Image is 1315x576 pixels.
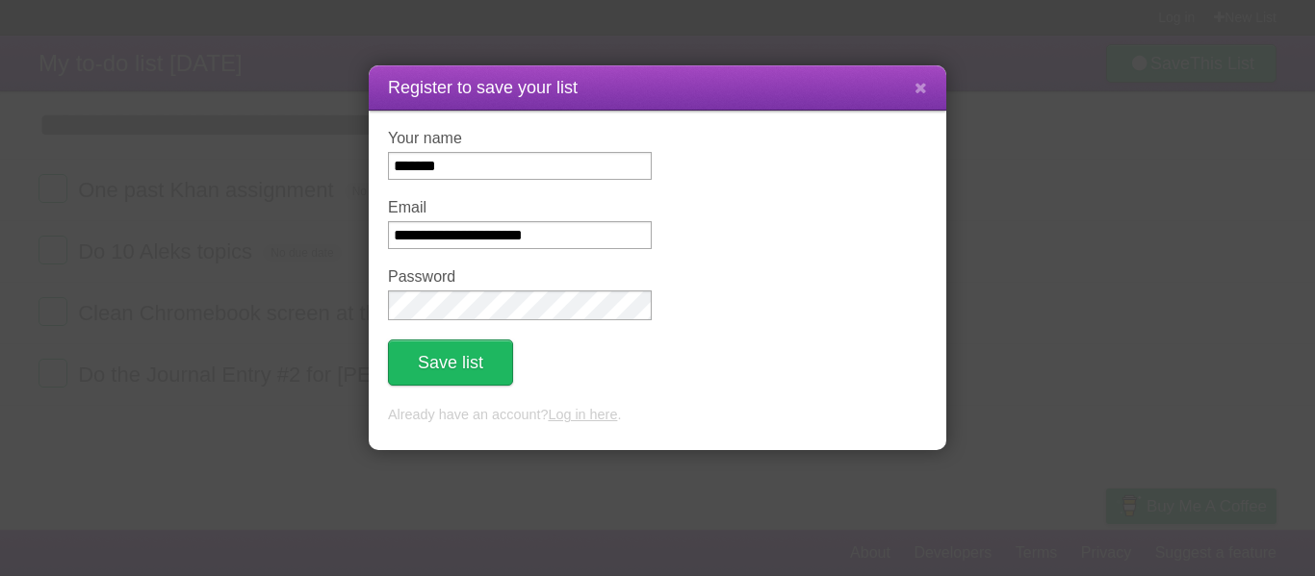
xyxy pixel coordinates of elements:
[388,199,652,216] label: Email
[388,339,513,386] button: Save list
[388,268,652,286] label: Password
[548,407,617,422] a: Log in here
[388,405,927,426] p: Already have an account? .
[388,75,927,101] h1: Register to save your list
[388,130,652,147] label: Your name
